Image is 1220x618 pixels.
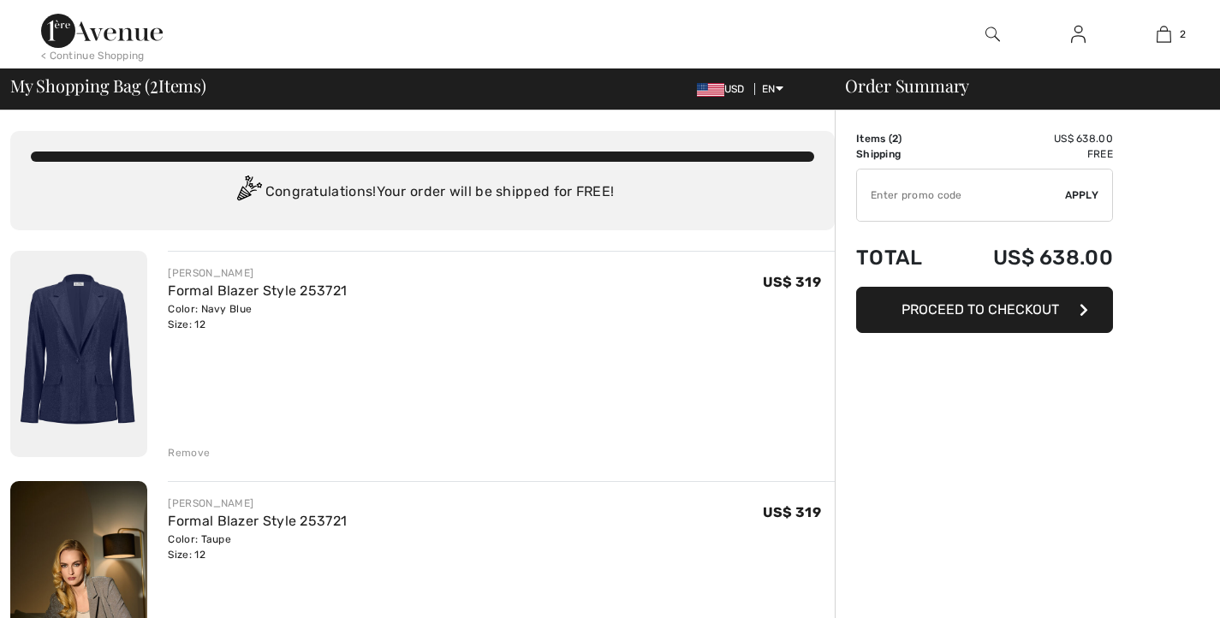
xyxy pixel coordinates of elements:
span: My Shopping Bag ( Items) [10,77,206,94]
div: Order Summary [824,77,1210,94]
span: US$ 319 [763,274,821,290]
td: Shipping [856,146,948,162]
a: Formal Blazer Style 253721 [168,513,347,529]
span: USD [697,83,752,95]
div: [PERSON_NAME] [168,265,347,281]
span: 2 [892,133,898,145]
td: Items ( ) [856,131,948,146]
div: Remove [168,445,210,461]
td: US$ 638.00 [948,229,1113,287]
span: US$ 319 [763,504,821,520]
span: 2 [150,73,158,95]
td: Total [856,229,948,287]
span: Proceed to Checkout [902,301,1059,318]
img: My Info [1071,24,1086,45]
img: search the website [985,24,1000,45]
td: Free [948,146,1113,162]
div: [PERSON_NAME] [168,496,347,511]
img: US Dollar [697,83,724,97]
img: My Bag [1157,24,1171,45]
input: Promo code [857,169,1065,221]
img: 1ère Avenue [41,14,163,48]
div: Congratulations! Your order will be shipped for FREE! [31,175,814,210]
td: US$ 638.00 [948,131,1113,146]
a: 2 [1122,24,1205,45]
span: Apply [1065,187,1099,203]
div: Color: Taupe Size: 12 [168,532,347,562]
div: Color: Navy Blue Size: 12 [168,301,347,332]
a: Sign In [1057,24,1099,45]
img: Congratulation2.svg [231,175,265,210]
img: Formal Blazer Style 253721 [10,251,147,457]
button: Proceed to Checkout [856,287,1113,333]
span: EN [762,83,783,95]
span: 2 [1180,27,1186,42]
a: Formal Blazer Style 253721 [168,282,347,299]
div: < Continue Shopping [41,48,145,63]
